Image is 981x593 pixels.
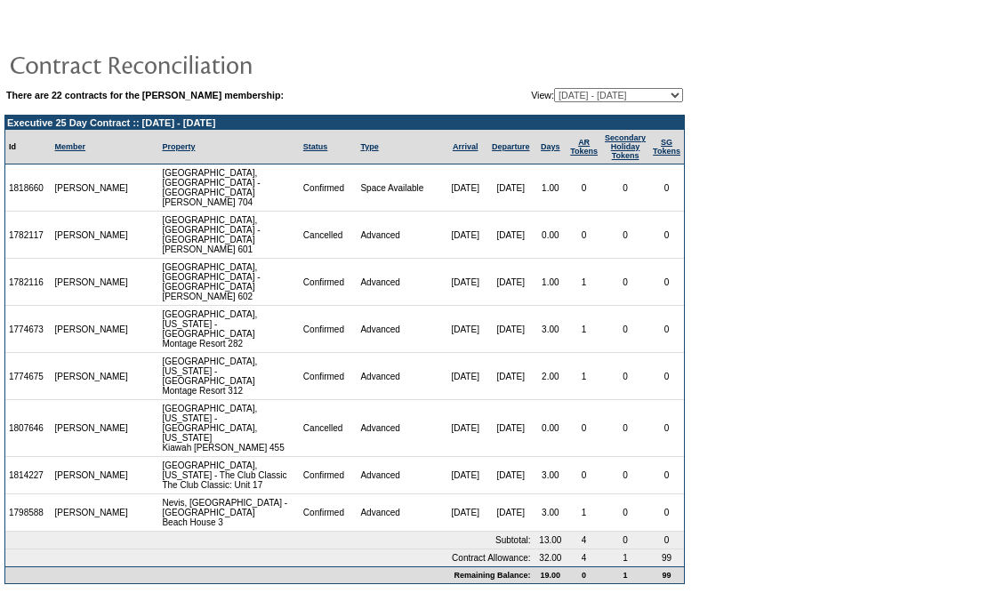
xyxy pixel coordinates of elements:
td: 0 [649,212,684,259]
td: 1 [567,494,601,532]
a: Secondary HolidayTokens [605,133,646,160]
td: [PERSON_NAME] [52,306,133,353]
td: 99 [649,566,684,583]
td: 1 [567,306,601,353]
td: Executive 25 Day Contract :: [DATE] - [DATE] [5,116,684,130]
td: Confirmed [300,259,358,306]
td: 0 [601,212,649,259]
td: 0 [601,457,649,494]
td: 0 [567,212,601,259]
td: [DATE] [443,457,486,494]
td: Advanced [357,259,443,306]
td: [GEOGRAPHIC_DATA], [GEOGRAPHIC_DATA] - [GEOGRAPHIC_DATA] [PERSON_NAME] 602 [158,259,299,306]
td: 0.00 [535,212,567,259]
td: [DATE] [443,306,486,353]
td: [DATE] [487,400,535,457]
td: [DATE] [487,212,535,259]
td: Advanced [357,212,443,259]
a: Departure [492,142,530,151]
td: [GEOGRAPHIC_DATA], [US_STATE] - [GEOGRAPHIC_DATA] Montage Resort 312 [158,353,299,400]
td: 0 [649,457,684,494]
td: Confirmed [300,353,358,400]
td: [GEOGRAPHIC_DATA], [US_STATE] - [GEOGRAPHIC_DATA] Montage Resort 282 [158,306,299,353]
td: 1 [567,259,601,306]
td: [GEOGRAPHIC_DATA], [US_STATE] - [GEOGRAPHIC_DATA], [US_STATE] Kiawah [PERSON_NAME] 455 [158,400,299,457]
td: 0 [567,400,601,457]
a: Days [541,142,560,151]
b: There are 22 contracts for the [PERSON_NAME] membership: [6,90,284,100]
td: Confirmed [300,306,358,353]
a: Property [162,142,195,151]
td: 1782117 [5,212,52,259]
td: Subtotal: [5,532,535,549]
td: 1798588 [5,494,52,532]
td: 0 [649,532,684,549]
td: 0 [601,400,649,457]
td: Advanced [357,457,443,494]
img: pgTtlContractReconciliation.gif [9,46,365,82]
td: [DATE] [487,164,535,212]
td: [DATE] [443,494,486,532]
td: Cancelled [300,212,358,259]
td: Cancelled [300,400,358,457]
td: Contract Allowance: [5,549,535,566]
td: [DATE] [443,212,486,259]
td: Confirmed [300,164,358,212]
td: 0 [601,532,649,549]
td: 1782116 [5,259,52,306]
td: 1 [601,549,649,566]
td: 0 [567,164,601,212]
td: 0 [601,306,649,353]
td: Confirmed [300,494,358,532]
td: [GEOGRAPHIC_DATA], [GEOGRAPHIC_DATA] - [GEOGRAPHIC_DATA] [PERSON_NAME] 704 [158,164,299,212]
td: [DATE] [443,400,486,457]
td: 0 [601,259,649,306]
td: 1814227 [5,457,52,494]
td: 2.00 [535,353,567,400]
td: 99 [649,549,684,566]
td: Space Available [357,164,443,212]
a: Type [360,142,378,151]
td: Id [5,130,52,164]
td: [PERSON_NAME] [52,259,133,306]
td: [DATE] [487,353,535,400]
td: [DATE] [443,164,486,212]
td: [DATE] [487,306,535,353]
td: 19.00 [535,566,567,583]
td: Advanced [357,494,443,532]
td: [PERSON_NAME] [52,400,133,457]
td: [DATE] [443,259,486,306]
a: Arrival [453,142,478,151]
td: 1807646 [5,400,52,457]
td: [GEOGRAPHIC_DATA], [GEOGRAPHIC_DATA] - [GEOGRAPHIC_DATA] [PERSON_NAME] 601 [158,212,299,259]
td: 0 [649,400,684,457]
td: 3.00 [535,306,567,353]
td: 13.00 [535,532,567,549]
td: [PERSON_NAME] [52,494,133,532]
td: [PERSON_NAME] [52,353,133,400]
td: [GEOGRAPHIC_DATA], [US_STATE] - The Club Classic The Club Classic: Unit 17 [158,457,299,494]
td: 1774675 [5,353,52,400]
td: 1774673 [5,306,52,353]
td: 1.00 [535,164,567,212]
td: [PERSON_NAME] [52,457,133,494]
td: View: [444,88,683,102]
td: [DATE] [487,259,535,306]
td: Advanced [357,400,443,457]
td: 0 [649,259,684,306]
td: 0 [649,494,684,532]
td: 4 [567,549,601,566]
td: 1 [601,566,649,583]
td: Advanced [357,353,443,400]
td: 32.00 [535,549,567,566]
td: [DATE] [443,353,486,400]
td: [DATE] [487,457,535,494]
td: 3.00 [535,457,567,494]
td: 0 [649,164,684,212]
td: 0 [601,353,649,400]
td: [DATE] [487,494,535,532]
td: Remaining Balance: [5,566,535,583]
a: ARTokens [570,138,598,156]
td: [PERSON_NAME] [52,212,133,259]
a: Member [55,142,86,151]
